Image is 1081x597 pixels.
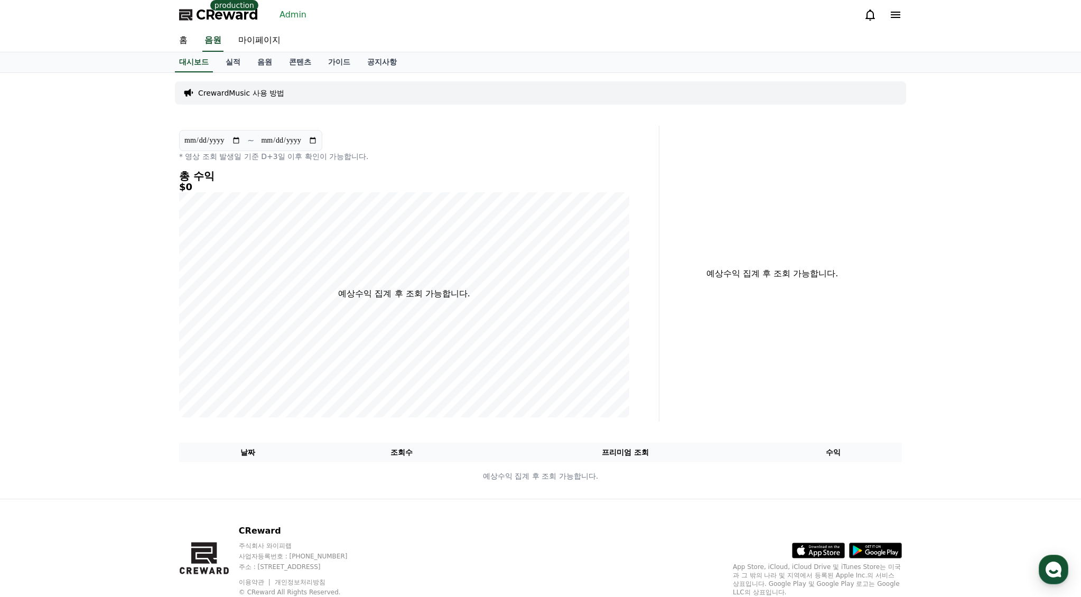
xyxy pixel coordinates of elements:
th: 수익 [764,443,902,462]
a: 음원 [249,52,281,72]
p: * 영상 조회 발생일 기준 D+3일 이후 확인이 가능합니다. [179,151,629,162]
p: ~ [247,134,254,147]
p: 주식회사 와이피랩 [239,542,424,550]
th: 날짜 [179,443,317,462]
a: 실적 [217,52,249,72]
a: 콘텐츠 [281,52,320,72]
p: 사업자등록번호 : [PHONE_NUMBER] [239,552,424,561]
span: CReward [196,6,258,23]
h5: $0 [179,182,629,192]
a: 음원 [202,30,223,52]
p: 주소 : [STREET_ADDRESS] [239,563,424,571]
th: 조회수 [317,443,487,462]
a: 가이드 [320,52,359,72]
p: 예상수익 집계 후 조회 가능합니다. [180,471,901,482]
a: 개인정보처리방침 [275,579,325,586]
a: Admin [275,6,311,23]
a: 홈 [171,30,196,52]
p: App Store, iCloud, iCloud Drive 및 iTunes Store는 미국과 그 밖의 나라 및 지역에서 등록된 Apple Inc.의 서비스 상표입니다. Goo... [733,563,902,596]
h4: 총 수익 [179,170,629,182]
a: 마이페이지 [230,30,289,52]
a: 이용약관 [239,579,272,586]
a: 대시보드 [175,52,213,72]
a: CReward [179,6,258,23]
p: 예상수익 집계 후 조회 가능합니다. [338,287,470,300]
p: © CReward All Rights Reserved. [239,588,424,596]
a: 공지사항 [359,52,405,72]
p: 예상수익 집계 후 조회 가능합니다. [668,267,877,280]
p: CReward [239,525,424,537]
a: CrewardMusic 사용 방법 [198,88,284,98]
th: 프리미엄 조회 [487,443,764,462]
